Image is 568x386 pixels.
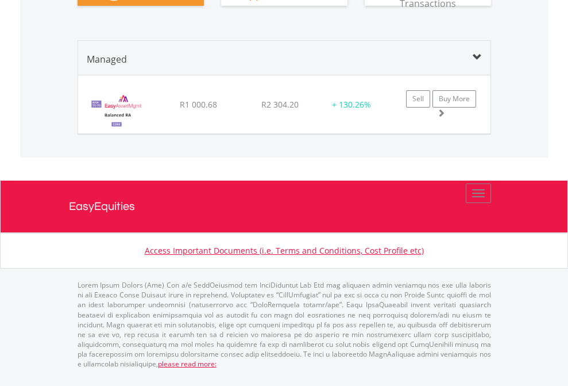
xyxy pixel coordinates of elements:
a: Access Important Documents (i.e. Terms and Conditions, Cost Profile etc) [145,245,424,256]
img: EMPBundle_CBalancedRA.png [84,90,150,131]
p: Lorem Ipsum Dolors (Ame) Con a/e SeddOeiusmod tem InciDiduntut Lab Etd mag aliquaen admin veniamq... [78,280,491,369]
span: R2 304.20 [261,99,299,110]
a: Sell [406,90,430,108]
span: Managed [87,53,127,66]
a: please read more: [158,359,217,369]
span: R1 000.68 [180,99,217,110]
a: Buy More [432,90,476,108]
div: + 130.26% [322,99,381,110]
a: EasyEquities [69,181,500,232]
